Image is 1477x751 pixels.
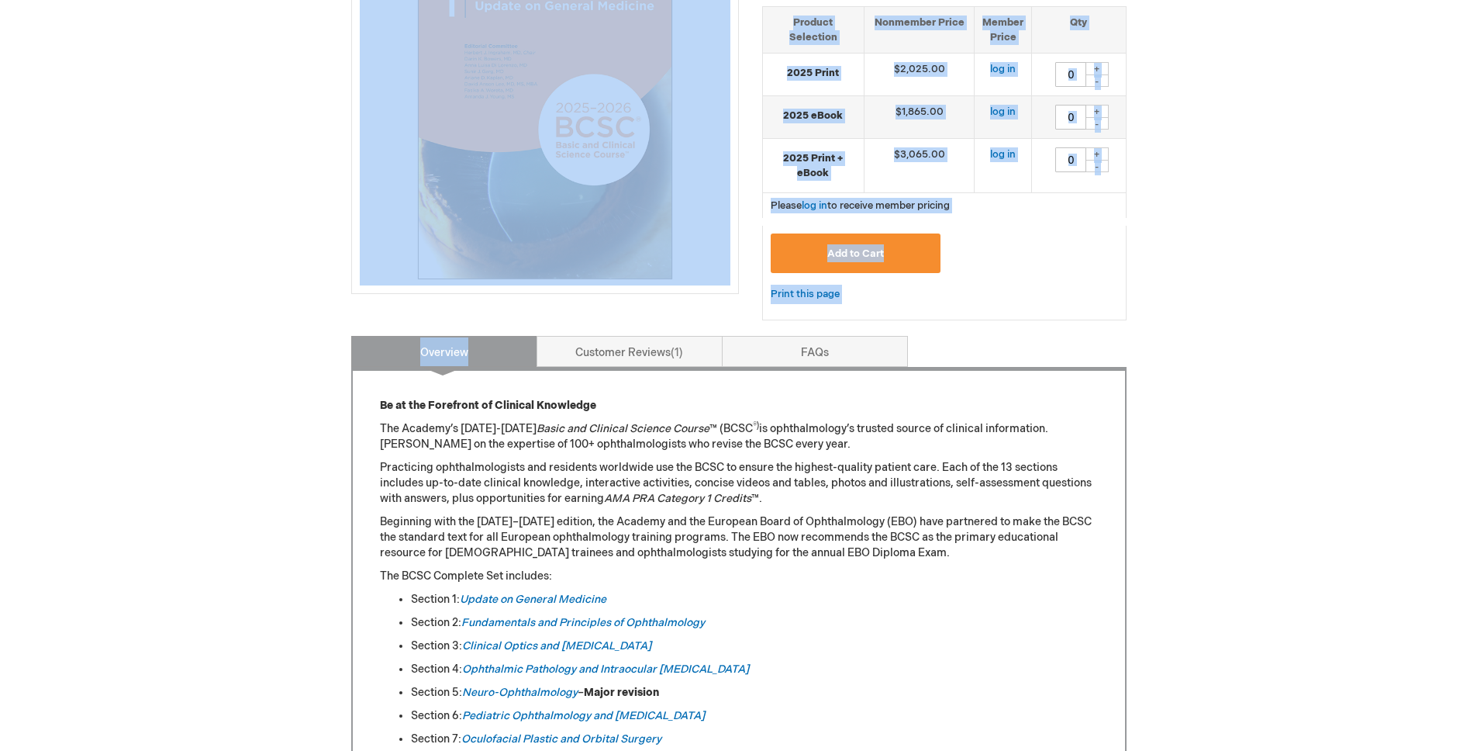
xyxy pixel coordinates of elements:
p: The BCSC Complete Set includes: [380,569,1098,584]
a: log in [802,199,827,212]
a: Overview [351,336,537,367]
a: Oculofacial Plastic and Orbital Surgery [461,732,661,746]
strong: 2025 Print + eBook [771,151,856,180]
li: Section 1: [411,592,1098,607]
div: + [1085,147,1109,161]
span: Add to Cart [827,247,884,260]
td: $1,865.00 [864,96,975,139]
input: Qty [1055,105,1086,130]
a: Clinical Optics and [MEDICAL_DATA] [462,639,651,652]
a: Fundamentals and Principles of Ophthalmology [461,616,705,629]
li: Section 3: [411,639,1098,654]
th: Qty [1032,6,1126,53]
a: FAQs [722,336,908,367]
div: - [1085,160,1109,172]
a: log in [990,148,1016,161]
strong: Be at the Forefront of Clinical Knowledge [380,399,596,412]
strong: Major revision [584,686,659,699]
a: Pediatric Ophthalmology and [MEDICAL_DATA] [462,709,705,722]
div: + [1085,105,1109,118]
a: Update on General Medicine [460,593,606,606]
div: - [1085,74,1109,87]
strong: 2025 Print [771,66,856,81]
a: log in [990,106,1016,118]
p: Beginning with the [DATE]–[DATE] edition, the Academy and the European Board of Ophthalmology (EB... [380,514,1098,561]
th: Nonmember Price [864,6,975,53]
span: 1 [671,346,683,359]
td: $3,065.00 [864,139,975,193]
sup: ®) [753,421,759,431]
th: Member Price [975,6,1032,53]
button: Add to Cart [771,234,941,273]
em: AMA PRA Category 1 Credits [604,492,751,505]
li: Section 5: – [411,685,1098,701]
p: Practicing ophthalmologists and residents worldwide use the BCSC to ensure the highest-quality pa... [380,460,1098,507]
p: The Academy’s [DATE]-[DATE] ™ (BCSC is ophthalmology’s trusted source of clinical information. [P... [380,421,1098,452]
div: + [1085,62,1109,75]
a: log in [990,63,1016,75]
li: Section 4: [411,662,1098,677]
th: Product Selection [763,6,864,53]
a: Neuro-Ophthalmology [462,686,578,699]
li: Section 6: [411,708,1098,724]
input: Qty [1055,147,1086,172]
a: Print this page [771,285,840,304]
input: Qty [1055,62,1086,87]
em: Basic and Clinical Science Course [537,422,709,435]
li: Section 2: [411,615,1098,631]
a: Ophthalmic Pathology and Intraocular [MEDICAL_DATA] [462,663,749,676]
li: Section 7: [411,732,1098,747]
a: Customer Reviews1 [537,336,723,367]
div: - [1085,117,1109,130]
strong: 2025 eBook [771,109,856,123]
td: $2,025.00 [864,54,975,96]
span: Please to receive member pricing [771,199,950,212]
